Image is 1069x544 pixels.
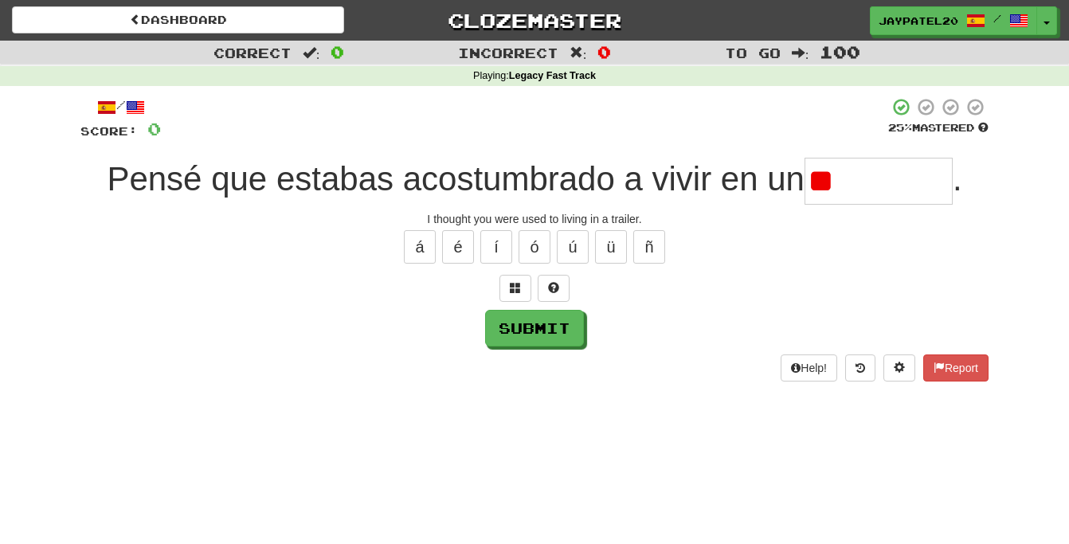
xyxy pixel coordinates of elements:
[213,45,292,61] span: Correct
[303,46,320,60] span: :
[820,42,860,61] span: 100
[570,46,587,60] span: :
[331,42,344,61] span: 0
[12,6,344,33] a: Dashboard
[953,160,962,198] span: .
[888,121,989,135] div: Mastered
[485,310,584,346] button: Submit
[404,230,436,264] button: á
[879,14,958,28] span: jaypatel20
[845,354,875,382] button: Round history (alt+y)
[633,230,665,264] button: ñ
[80,211,989,227] div: I thought you were used to living in a trailer.
[107,160,805,198] span: Pensé que estabas acostumbrado a vivir en un
[442,230,474,264] button: é
[80,97,161,117] div: /
[519,230,550,264] button: ó
[781,354,837,382] button: Help!
[923,354,989,382] button: Report
[993,13,1001,24] span: /
[480,230,512,264] button: í
[725,45,781,61] span: To go
[538,275,570,302] button: Single letter hint - you only get 1 per sentence and score half the points! alt+h
[792,46,809,60] span: :
[595,230,627,264] button: ü
[368,6,700,34] a: Clozemaster
[888,121,912,134] span: 25 %
[458,45,558,61] span: Incorrect
[499,275,531,302] button: Switch sentence to multiple choice alt+p
[870,6,1037,35] a: jaypatel20 /
[80,124,138,138] span: Score:
[597,42,611,61] span: 0
[557,230,589,264] button: ú
[509,70,596,81] strong: Legacy Fast Track
[147,119,161,139] span: 0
